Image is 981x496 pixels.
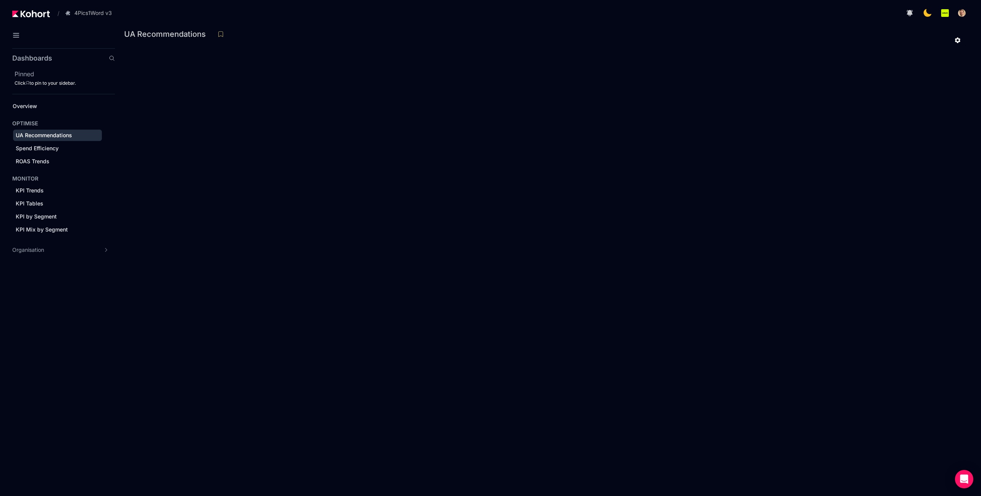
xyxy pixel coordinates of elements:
[74,9,112,17] span: 4Pics1Word v3
[16,226,68,233] span: KPI Mix by Segment
[13,103,37,109] span: Overview
[16,200,43,207] span: KPI Tables
[941,9,949,17] img: logo_Lotum_Logo_20240521114851236074.png
[10,100,102,112] a: Overview
[12,55,52,62] h2: Dashboards
[51,9,59,17] span: /
[16,132,72,138] span: UA Recommendations
[15,80,115,86] div: Click to pin to your sidebar.
[13,130,102,141] a: UA Recommendations
[13,198,102,209] a: KPI Tables
[13,224,102,235] a: KPI Mix by Segment
[61,7,120,20] button: 4Pics1Word v3
[955,470,973,488] div: Open Intercom Messenger
[15,69,115,79] h2: Pinned
[12,120,38,127] h4: OPTIMISE
[12,175,38,182] h4: MONITOR
[124,30,210,38] h3: UA Recommendations
[16,145,59,151] span: Spend Efficiency
[13,156,102,167] a: ROAS Trends
[12,10,50,17] img: Kohort logo
[13,143,102,154] a: Spend Efficiency
[16,187,44,194] span: KPI Trends
[12,246,44,254] span: Organisation
[13,211,102,222] a: KPI by Segment
[16,158,49,164] span: ROAS Trends
[16,213,57,220] span: KPI by Segment
[13,185,102,196] a: KPI Trends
